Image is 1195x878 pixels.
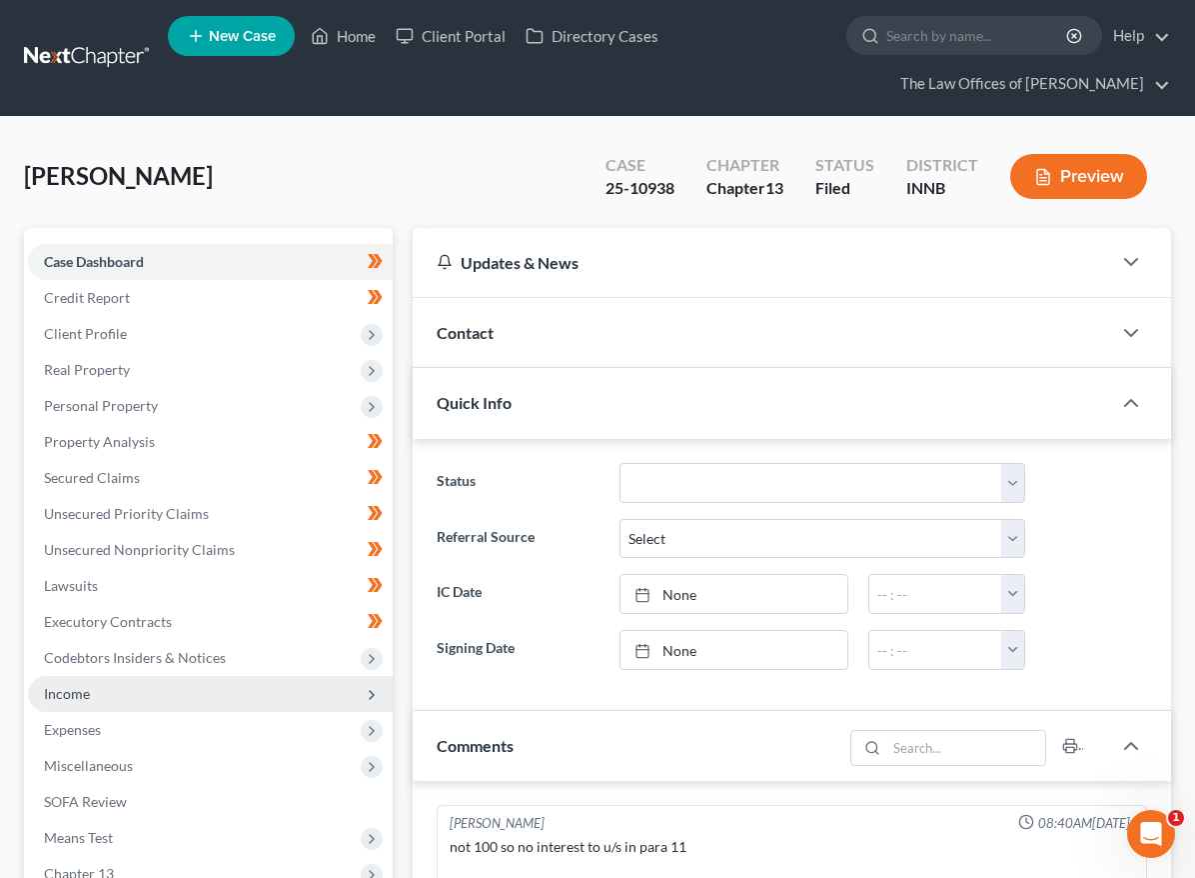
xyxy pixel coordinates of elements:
span: Codebtors Insiders & Notices [44,649,226,666]
a: Secured Claims [28,460,393,496]
span: Unsecured Priority Claims [44,505,209,522]
button: Preview [1010,154,1147,199]
div: INNB [906,177,978,200]
a: Unsecured Priority Claims [28,496,393,532]
label: Status [427,463,609,503]
div: Case [605,154,674,177]
span: Contact [437,323,494,342]
input: Search... [886,731,1045,765]
a: Property Analysis [28,424,393,460]
span: Credit Report [44,289,130,306]
div: Updates & News [437,252,1087,273]
input: Search by name... [886,17,1069,54]
a: The Law Offices of [PERSON_NAME] [890,66,1170,102]
span: New Case [209,29,276,44]
span: Comments [437,736,514,755]
div: Status [815,154,874,177]
span: Case Dashboard [44,253,144,270]
span: 08:40AM[DATE] [1038,814,1130,833]
a: Help [1103,18,1170,54]
span: 1 [1168,810,1184,826]
span: Client Profile [44,325,127,342]
label: Signing Date [427,630,609,670]
a: None [620,575,847,613]
a: Credit Report [28,280,393,316]
span: [PERSON_NAME] [24,161,213,190]
span: Property Analysis [44,433,155,450]
a: Unsecured Nonpriority Claims [28,532,393,568]
span: Income [44,685,90,702]
a: Lawsuits [28,568,393,604]
div: [PERSON_NAME] [450,814,545,833]
div: Chapter [706,177,783,200]
label: IC Date [427,574,609,614]
span: Secured Claims [44,469,140,486]
span: Miscellaneous [44,757,133,774]
div: District [906,154,978,177]
span: SOFA Review [44,793,127,810]
span: 13 [765,178,783,197]
a: Home [301,18,386,54]
span: Personal Property [44,397,158,414]
a: Executory Contracts [28,604,393,640]
input: -- : -- [869,575,1003,613]
span: Unsecured Nonpriority Claims [44,541,235,558]
span: Expenses [44,721,101,738]
a: Directory Cases [516,18,668,54]
span: Lawsuits [44,577,98,594]
span: Quick Info [437,393,512,412]
div: Chapter [706,154,783,177]
span: Means Test [44,829,113,846]
div: Filed [815,177,874,200]
div: 25-10938 [605,177,674,200]
a: SOFA Review [28,784,393,820]
span: Real Property [44,361,130,378]
iframe: Intercom live chat [1127,810,1175,858]
span: Executory Contracts [44,613,172,630]
label: Referral Source [427,519,609,559]
a: None [620,631,847,669]
a: Case Dashboard [28,244,393,280]
input: -- : -- [869,631,1003,669]
a: Client Portal [386,18,516,54]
